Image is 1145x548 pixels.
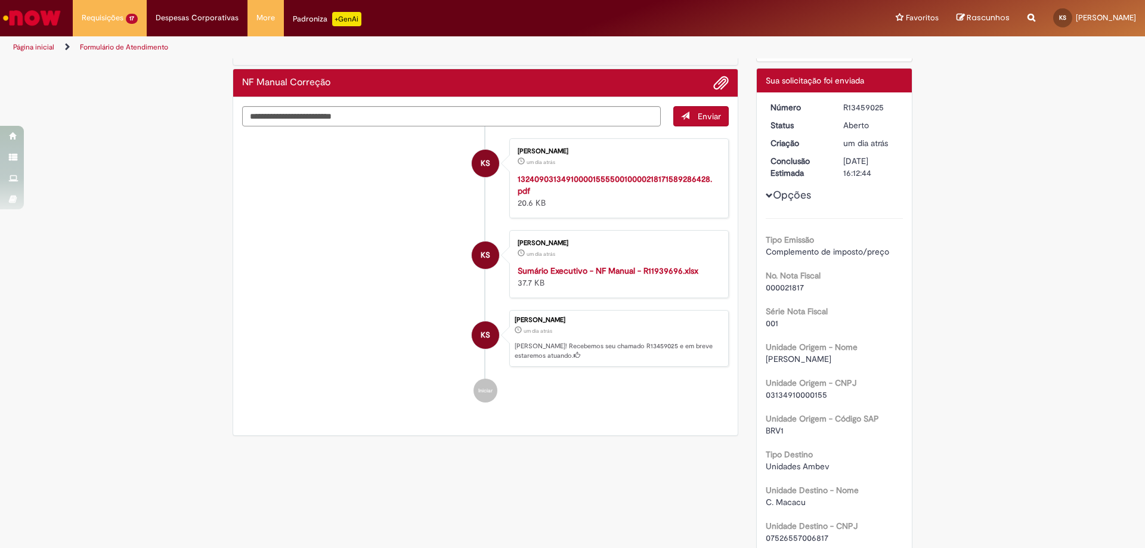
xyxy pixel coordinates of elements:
span: Unidades Ambev [766,461,830,472]
h2: NF Manual Correção Histórico de tíquete [242,78,330,88]
dt: Status [762,119,835,131]
span: um dia atrás [527,159,555,166]
b: Unidade Destino - Nome [766,485,859,496]
span: Sua solicitação foi enviada [766,75,864,86]
b: Unidade Origem - CNPJ [766,377,856,388]
time: 28/08/2025 16:11:57 [527,250,555,258]
span: um dia atrás [843,138,888,148]
div: [PERSON_NAME] [518,148,716,155]
a: Formulário de Atendimento [80,42,168,52]
li: Kamila Nazareth da Silva [242,310,729,367]
div: Kamila Nazareth da Silva [472,242,499,269]
p: +GenAi [332,12,361,26]
ul: Trilhas de página [9,36,754,58]
span: Despesas Corporativas [156,12,239,24]
span: 001 [766,318,778,329]
time: 28/08/2025 16:12:39 [527,159,555,166]
span: KS [481,241,490,270]
div: 28/08/2025 16:12:41 [843,137,899,149]
ul: Histórico de tíquete [242,126,729,415]
span: More [256,12,275,24]
div: 20.6 KB [518,173,716,209]
b: Tipo Destino [766,449,813,460]
div: Padroniza [293,12,361,26]
span: BRV1 [766,425,784,436]
b: Série Nota Fiscal [766,306,828,317]
a: Rascunhos [957,13,1010,24]
time: 28/08/2025 16:12:41 [524,327,552,335]
div: [DATE] 16:12:44 [843,155,899,179]
span: Complemento de imposto/preço [766,246,889,257]
div: Kamila Nazareth da Silva [472,150,499,177]
b: Unidade Destino - CNPJ [766,521,858,531]
span: KS [481,321,490,349]
button: Enviar [673,106,729,126]
div: R13459025 [843,101,899,113]
button: Adicionar anexos [713,75,729,91]
span: Requisições [82,12,123,24]
span: KS [481,149,490,178]
dt: Criação [762,137,835,149]
span: [PERSON_NAME] [1076,13,1136,23]
span: Rascunhos [967,12,1010,23]
div: [PERSON_NAME] [518,240,716,247]
a: Página inicial [13,42,54,52]
dt: Conclusão Estimada [762,155,835,179]
div: Aberto [843,119,899,131]
b: Unidade Origem - Código SAP [766,413,879,424]
span: C. Macacu [766,497,806,507]
img: ServiceNow [1,6,63,30]
b: Unidade Origem - Nome [766,342,858,352]
textarea: Digite sua mensagem aqui... [242,106,661,126]
span: [PERSON_NAME] [766,354,831,364]
span: um dia atrás [524,327,552,335]
a: 13240903134910000155550010000218171589286428.pdf [518,174,712,196]
span: Favoritos [906,12,939,24]
span: 17 [126,14,138,24]
span: 07526557006817 [766,532,828,543]
div: Kamila Nazareth da Silva [472,321,499,349]
time: 28/08/2025 16:12:41 [843,138,888,148]
p: [PERSON_NAME]! Recebemos seu chamado R13459025 e em breve estaremos atuando. [515,342,722,360]
span: Enviar [698,111,721,122]
b: No. Nota Fiscal [766,270,821,281]
div: 37.7 KB [518,265,716,289]
span: um dia atrás [527,250,555,258]
b: Tipo Emissão [766,234,814,245]
span: KS [1059,14,1066,21]
span: 000021817 [766,282,804,293]
dt: Número [762,101,835,113]
div: [PERSON_NAME] [515,317,722,324]
span: 03134910000155 [766,389,827,400]
a: Sumário Executivo - NF Manual - R11939696.xlsx [518,265,698,276]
